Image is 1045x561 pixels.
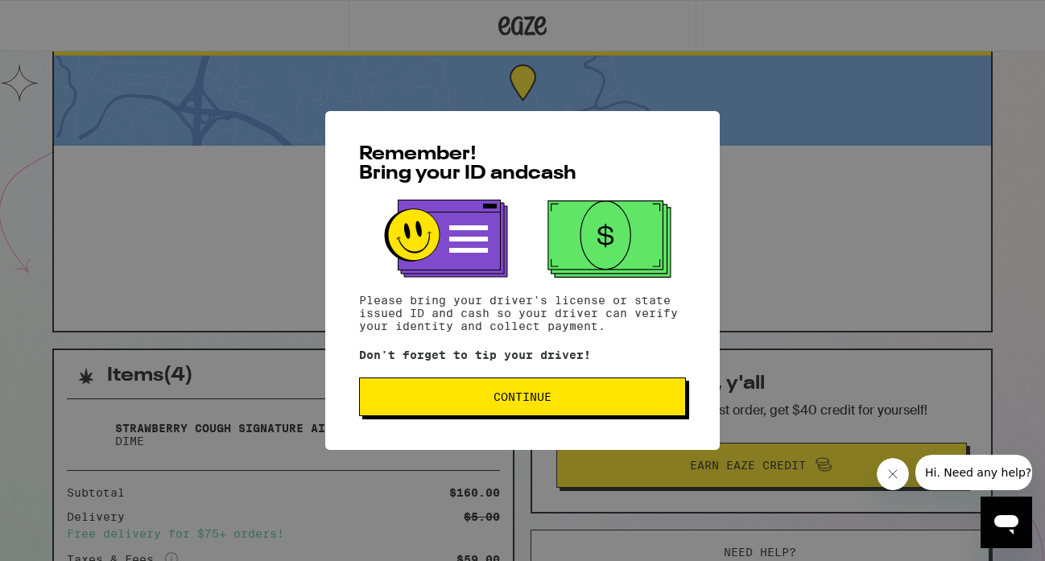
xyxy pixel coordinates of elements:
iframe: Button to launch messaging window [981,497,1032,548]
p: Please bring your driver's license or state issued ID and cash so your driver can verify your ide... [359,294,686,332]
span: Remember! Bring your ID and cash [359,145,576,184]
button: Continue [359,377,686,416]
iframe: Message from company [915,455,1032,490]
span: Continue [494,391,551,402]
p: Don't forget to tip your driver! [359,349,686,361]
iframe: Close message [877,458,909,490]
